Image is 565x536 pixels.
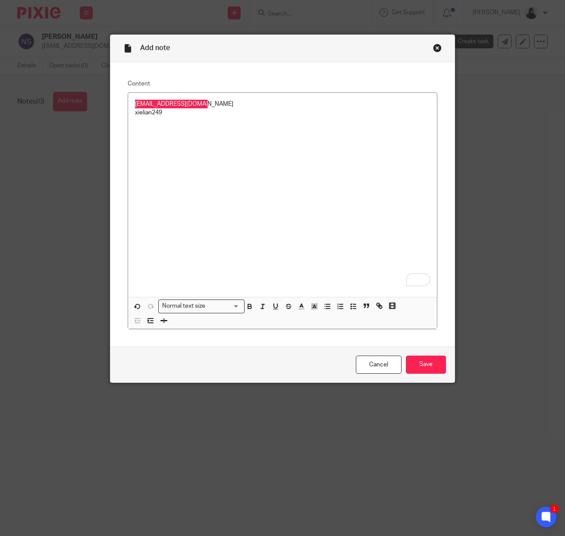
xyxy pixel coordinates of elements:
a: Cancel [356,356,402,374]
p: xielian249 [135,108,430,117]
input: Save [406,356,446,374]
label: Content [128,79,437,88]
span: Add note [140,44,170,51]
p: [EMAIL_ADDRESS][DOMAIN_NAME] [135,100,430,108]
div: Search for option [158,300,245,313]
input: Search for option [208,302,239,311]
div: To enrich screen reader interactions, please activate Accessibility in Grammarly extension settings [128,93,437,297]
div: 1 [550,504,559,513]
span: Normal text size [160,302,207,311]
div: Close this dialog window [433,44,442,52]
